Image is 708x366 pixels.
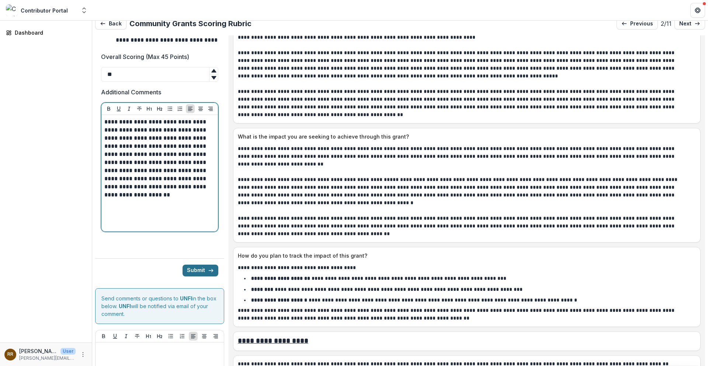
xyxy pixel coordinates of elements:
[630,21,653,27] p: previous
[15,29,83,36] div: Dashboard
[104,104,113,113] button: Bold
[661,19,671,28] p: 2 / 11
[690,3,705,18] button: Get Help
[79,350,87,359] button: More
[7,352,13,357] div: Rachel Reese
[101,52,189,61] p: Overall Scoring (Max 45 Points)
[19,355,76,362] p: [PERSON_NAME][EMAIL_ADDRESS][PERSON_NAME][DOMAIN_NAME]
[206,104,215,113] button: Align Right
[133,332,142,341] button: Strike
[155,332,164,341] button: Heading 2
[119,303,131,309] strong: UNFI
[144,332,153,341] button: Heading 1
[186,104,195,113] button: Align Left
[180,295,192,301] strong: UNFI
[145,104,154,113] button: Heading 1
[19,347,58,355] p: [PERSON_NAME]
[238,252,693,259] p: How do you plan to track the impact of this grant?
[211,332,220,341] button: Align Right
[6,4,18,16] img: Contributor Portal
[183,265,218,276] button: Submit
[101,88,161,97] p: Additional Comments
[114,104,123,113] button: Underline
[95,288,224,324] div: Send comments or questions to in the box below. will be notified via email of your comment.
[189,332,198,341] button: Align Left
[155,104,164,113] button: Heading 2
[674,18,705,29] a: next
[166,104,174,113] button: Bullet List
[122,332,131,341] button: Italicize
[178,332,187,341] button: Ordered List
[200,332,209,341] button: Align Center
[79,3,89,18] button: Open entity switcher
[125,104,133,113] button: Italicize
[176,104,184,113] button: Ordered List
[129,19,251,28] h2: Community Grants Scoring Rubric
[679,21,691,27] p: next
[196,104,205,113] button: Align Center
[99,332,108,341] button: Bold
[135,104,144,113] button: Strike
[60,348,76,355] p: User
[166,332,175,341] button: Bullet List
[617,18,658,29] a: previous
[21,7,68,14] div: Contributor Portal
[3,27,89,39] a: Dashboard
[111,332,119,341] button: Underline
[95,18,126,29] button: Back
[238,133,693,140] p: What is the impact you are seeking to achieve through this grant?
